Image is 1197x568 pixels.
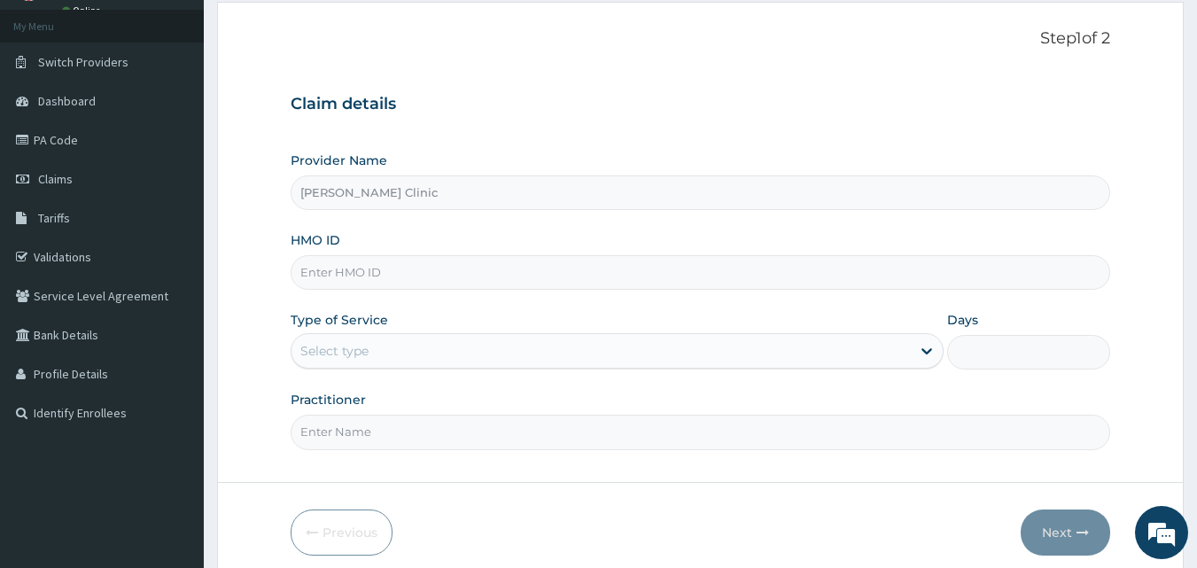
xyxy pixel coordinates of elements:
[291,95,1111,114] h3: Claim details
[62,4,105,17] a: Online
[291,231,340,249] label: HMO ID
[947,311,978,329] label: Days
[291,510,393,556] button: Previous
[38,93,96,109] span: Dashboard
[38,210,70,226] span: Tariffs
[291,415,1111,449] input: Enter Name
[291,152,387,169] label: Provider Name
[38,171,73,187] span: Claims
[300,342,369,360] div: Select type
[1021,510,1110,556] button: Next
[291,255,1111,290] input: Enter HMO ID
[291,391,366,408] label: Practitioner
[291,29,1111,49] p: Step 1 of 2
[38,54,128,70] span: Switch Providers
[291,311,388,329] label: Type of Service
